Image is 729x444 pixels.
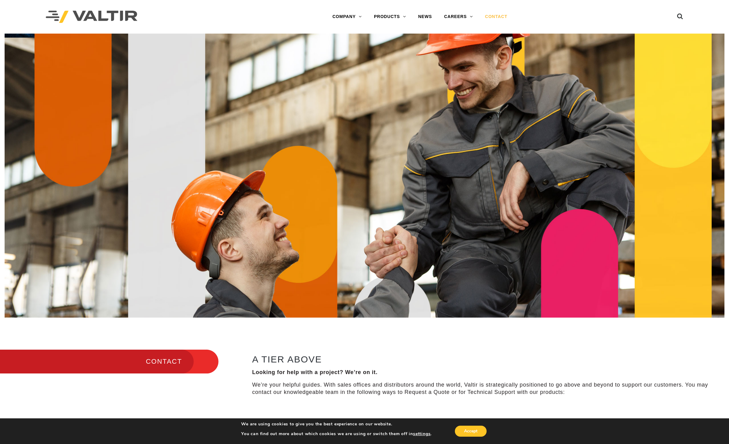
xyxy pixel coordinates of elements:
[412,11,438,23] a: NEWS
[5,34,724,318] img: Contact_1
[252,369,378,375] strong: Looking for help with a project? We’re on it.
[479,11,513,23] a: CONTACT
[252,381,713,396] p: We’re your helpful guides. With sales offices and distributors around the world, Valtir is strate...
[438,11,479,23] a: CAREERS
[46,11,137,23] img: Valtir
[368,11,412,23] a: PRODUCTS
[413,431,430,437] button: settings
[326,11,368,23] a: COMPANY
[241,421,432,427] p: We are using cookies to give you the best experience on our website.
[455,426,487,437] button: Accept
[241,431,432,437] p: You can find out more about which cookies we are using or switch them off in .
[252,354,713,364] h2: A TIER ABOVE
